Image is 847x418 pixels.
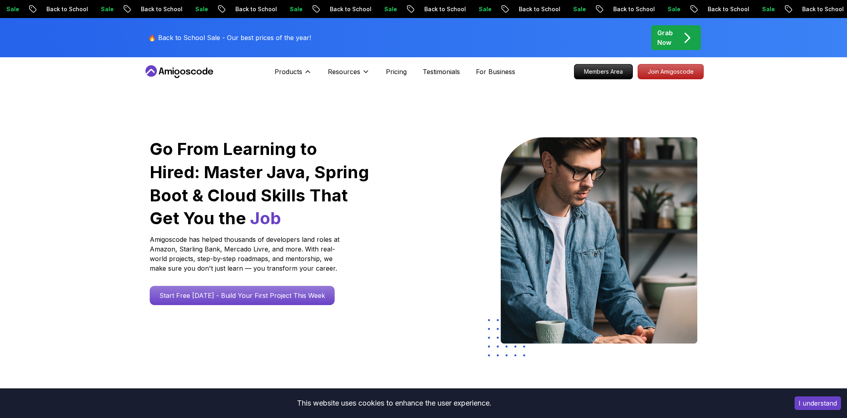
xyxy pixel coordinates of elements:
p: Sale [283,5,308,13]
p: Back to School [228,5,283,13]
p: Grab Now [657,28,673,47]
p: Sale [566,5,592,13]
p: Back to School [39,5,94,13]
button: Resources [328,67,370,83]
p: Sale [94,5,119,13]
p: Back to School [512,5,566,13]
p: Sale [660,5,686,13]
a: For Business [476,67,515,76]
div: This website uses cookies to enhance the user experience. [6,394,783,412]
button: Products [275,67,312,83]
p: Back to School [323,5,377,13]
a: Members Area [574,64,633,79]
p: Back to School [134,5,188,13]
p: Back to School [417,5,472,13]
button: Accept cookies [795,396,841,410]
a: Start Free [DATE] - Build Your First Project This Week [150,286,335,305]
p: Sale [188,5,214,13]
a: Testimonials [423,67,460,76]
p: Sale [755,5,781,13]
a: Pricing [386,67,407,76]
p: Sale [377,5,403,13]
img: hero [501,137,697,344]
p: 🔥 Back to School Sale - Our best prices of the year! [148,33,311,42]
p: Resources [328,67,360,76]
p: Members Area [574,64,632,79]
p: Amigoscode has helped thousands of developers land roles at Amazon, Starling Bank, Mercado Livre,... [150,235,342,273]
h1: Go From Learning to Hired: Master Java, Spring Boot & Cloud Skills That Get You the [150,137,370,230]
p: Products [275,67,302,76]
p: Sale [472,5,497,13]
span: Job [250,208,281,228]
a: Join Amigoscode [638,64,704,79]
p: Back to School [606,5,660,13]
p: Back to School [700,5,755,13]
